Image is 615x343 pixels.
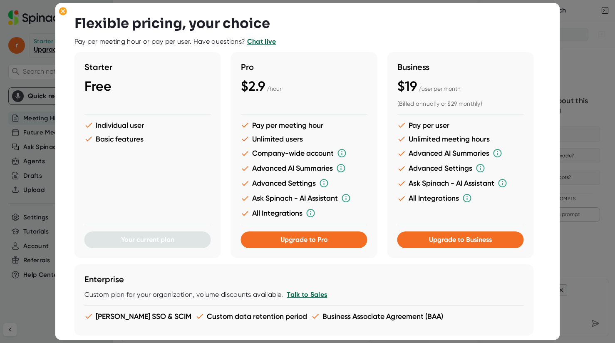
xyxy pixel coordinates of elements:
li: Individual user [84,121,211,129]
li: Custom data retention period [196,312,307,321]
h3: Starter [84,62,211,72]
button: Your current plan [84,231,211,248]
div: (Billed annually or $29 monthly) [397,100,524,108]
span: / hour [267,85,281,92]
li: [PERSON_NAME] SSO & SCIM [84,312,191,321]
span: / user per month [419,85,461,92]
li: Advanced AI Summaries [241,163,367,173]
li: Advanced AI Summaries [397,148,524,158]
li: Pay per user [397,121,524,129]
h3: Business [397,62,524,72]
h3: Enterprise [84,274,524,284]
span: $19 [397,78,417,94]
span: Free [84,78,112,94]
a: Talk to Sales [287,291,327,298]
h3: Pro [241,62,367,72]
li: Unlimited users [241,134,367,143]
li: Ask Spinach - AI Assistant [241,193,367,203]
li: All Integrations [397,193,524,203]
span: Your current plan [121,236,174,244]
button: Upgrade to Business [397,231,524,248]
a: Chat live [247,37,276,45]
span: $2.9 [241,78,265,94]
span: Upgrade to Business [429,236,492,244]
h3: Flexible pricing, your choice [74,15,270,31]
li: Basic features [84,134,211,143]
li: Advanced Settings [241,178,367,188]
button: Upgrade to Pro [241,231,367,248]
li: Business Associate Agreement (BAA) [311,312,443,321]
li: Unlimited meeting hours [397,134,524,143]
li: All Integrations [241,208,367,218]
div: Pay per meeting hour or pay per user. Have questions? [74,37,276,46]
div: Custom plan for your organization, volume discounts available. [84,291,524,299]
span: Upgrade to Pro [280,236,328,244]
li: Ask Spinach - AI Assistant [397,178,524,188]
li: Company-wide account [241,148,367,158]
li: Pay per meeting hour [241,121,367,129]
li: Advanced Settings [397,163,524,173]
